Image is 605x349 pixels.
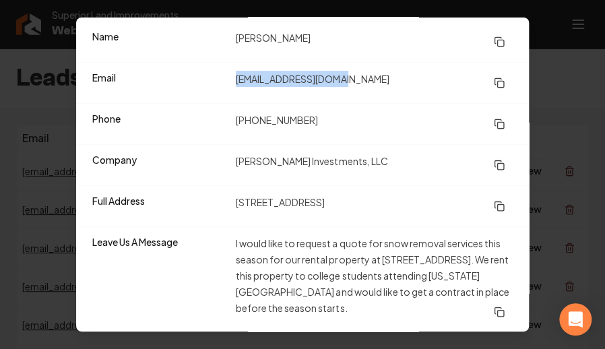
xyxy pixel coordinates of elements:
[92,112,225,136] dt: Phone
[236,194,513,218] dd: [STREET_ADDRESS]
[92,153,225,177] dt: Company
[236,30,513,54] dd: [PERSON_NAME]
[236,235,513,324] dd: I would like to request a quote for snow removal services this season for our rental property at ...
[236,71,513,95] dd: [EMAIL_ADDRESS][DOMAIN_NAME]
[92,30,225,54] dt: Name
[236,153,513,177] dd: [PERSON_NAME] Investments, LLC
[92,71,225,95] dt: Email
[92,235,225,324] dt: Leave Us A Message
[236,112,513,136] dd: [PHONE_NUMBER]
[92,194,225,218] dt: Full Address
